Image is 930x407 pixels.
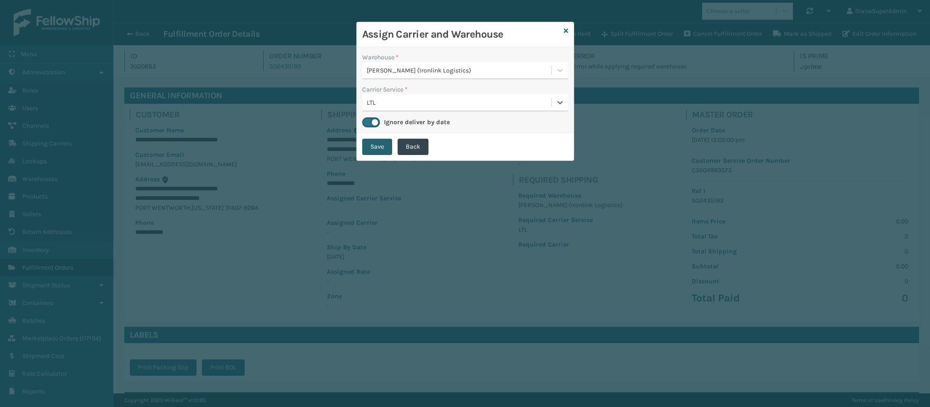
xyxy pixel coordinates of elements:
label: Carrier Service [362,85,408,94]
div: LTL [367,98,552,107]
label: Warehouse [362,53,399,62]
button: Save [362,139,392,155]
button: Back [398,139,428,155]
div: [PERSON_NAME] (Ironlink Logistics) [367,66,552,75]
label: Ignore deliver by date [384,118,450,126]
h3: Assign Carrier and Warehouse [362,28,560,41]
